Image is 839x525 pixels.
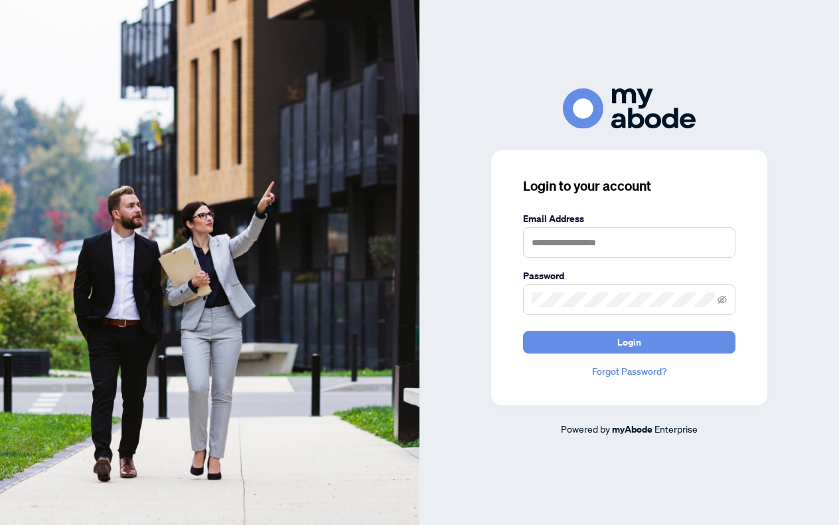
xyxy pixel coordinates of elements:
a: myAbode [612,422,652,437]
h3: Login to your account [523,177,735,195]
label: Email Address [523,211,735,226]
span: eye-invisible [718,295,727,304]
button: Login [523,331,735,354]
a: Forgot Password? [523,364,735,379]
label: Password [523,268,735,283]
span: Enterprise [654,423,698,435]
span: Powered by [561,423,610,435]
span: Login [617,332,641,353]
img: ma-logo [563,88,696,129]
